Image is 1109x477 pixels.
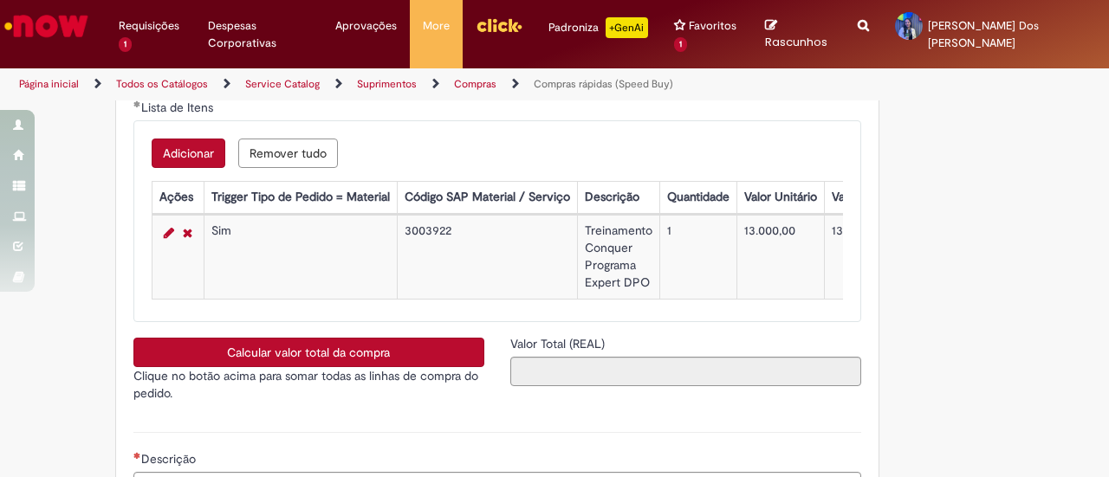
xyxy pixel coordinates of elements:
[116,77,208,91] a: Todos os Catálogos
[765,18,832,50] a: Rascunhos
[133,452,141,459] span: Necessários
[454,77,496,91] a: Compras
[238,139,338,168] button: Remove all rows for Lista de Itens
[510,336,608,351] span: Somente leitura - Valor Total (REAL)
[357,77,417,91] a: Suprimentos
[577,215,659,299] td: Treinamento Conquer Programa Expert DPO
[736,181,824,213] th: Valor Unitário
[208,17,309,52] span: Despesas Corporativas
[577,181,659,213] th: Descrição
[765,34,827,50] span: Rascunhos
[659,181,736,213] th: Quantidade
[510,357,861,386] input: Valor Total (REAL)
[534,77,673,91] a: Compras rápidas (Speed Buy)
[824,181,935,213] th: Valor Total Moeda
[510,335,608,352] label: Somente leitura - Valor Total (REAL)
[659,215,736,299] td: 1
[159,222,178,243] a: Editar Linha 1
[13,68,726,100] ul: Trilhas de página
[119,17,179,35] span: Requisições
[335,17,397,35] span: Aprovações
[152,181,204,213] th: Ações
[152,139,225,168] button: Add a row for Lista de Itens
[245,77,320,91] a: Service Catalog
[141,451,199,467] span: Descrição
[141,100,217,115] span: Lista de Itens
[178,222,197,243] a: Remover linha 1
[133,100,141,107] span: Obrigatório Preenchido
[928,18,1039,50] span: [PERSON_NAME] Dos [PERSON_NAME]
[423,17,450,35] span: More
[397,215,577,299] td: 3003922
[2,9,91,43] img: ServiceNow
[19,77,79,91] a: Página inicial
[133,338,484,367] button: Calcular valor total da compra
[736,215,824,299] td: 13.000,00
[824,215,935,299] td: 13.000,00
[204,215,397,299] td: Sim
[133,367,484,402] p: Clique no botão acima para somar todas as linhas de compra do pedido.
[397,181,577,213] th: Código SAP Material / Serviço
[689,17,736,35] span: Favoritos
[204,181,397,213] th: Trigger Tipo de Pedido = Material
[606,17,648,38] p: +GenAi
[674,37,687,52] span: 1
[476,12,522,38] img: click_logo_yellow_360x200.png
[548,17,648,38] div: Padroniza
[119,37,132,52] span: 1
